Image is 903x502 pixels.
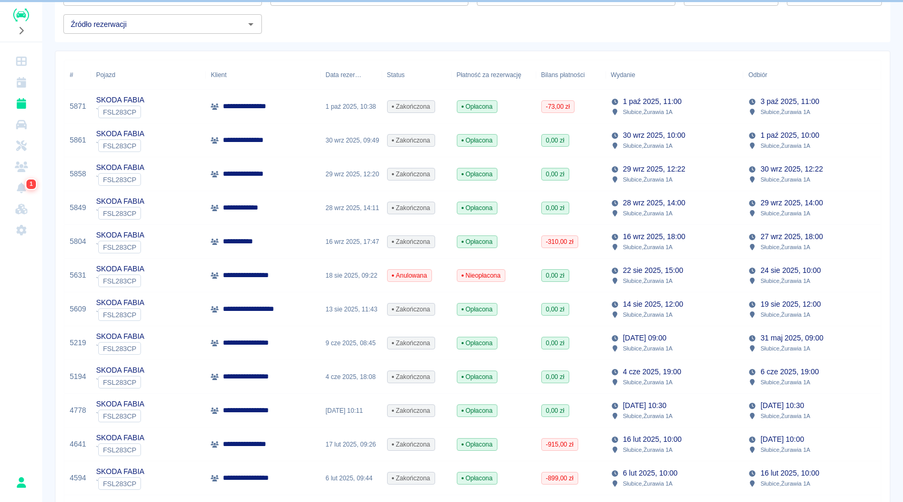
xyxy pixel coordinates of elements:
span: Opłacona [457,102,497,111]
span: -310,00 zł [542,237,578,247]
div: 1 paź 2025, 10:38 [321,90,382,124]
div: Klient [205,60,320,90]
div: # [64,60,91,90]
p: 30 wrz 2025, 10:00 [623,130,685,141]
span: Opłacona [457,203,497,213]
p: [DATE] 09:00 [623,333,666,344]
span: Opłacona [457,169,497,179]
p: Słubice , Żurawia 1A [760,175,810,184]
span: FSL283CP [99,311,140,319]
p: SKODA FABIA [96,331,144,342]
span: Zakończona [388,440,435,449]
span: 0,00 zł [542,406,569,415]
a: Flota [4,114,38,135]
p: 22 sie 2025, 15:00 [623,265,683,276]
button: Otwórz [243,17,258,32]
span: 0,00 zł [542,305,569,314]
p: Słubice , Żurawia 1A [760,141,810,150]
span: 1 [27,179,35,190]
a: 5804 [70,236,86,247]
a: Serwisy [4,135,38,156]
a: 5609 [70,304,86,315]
span: 0,00 zł [542,372,569,382]
a: 5871 [70,101,86,112]
div: Płatność za rezerwację [457,60,522,90]
div: Data rezerwacji [321,60,382,90]
p: SKODA FABIA [96,230,144,241]
span: Opłacona [457,372,497,382]
span: -899,00 zł [542,473,578,483]
span: FSL283CP [99,378,140,386]
div: Płatność za rezerwację [451,60,536,90]
p: 6 lut 2025, 10:00 [623,468,678,479]
span: FSL283CP [99,243,140,251]
a: 5219 [70,337,86,348]
div: 9 cze 2025, 08:45 [321,326,382,360]
p: Słubice , Żurawia 1A [623,276,673,286]
p: 16 lut 2025, 10:00 [760,468,819,479]
span: Zakończona [388,305,435,314]
span: Zakończona [388,406,435,415]
div: ` [96,139,144,152]
p: Słubice , Żurawia 1A [760,411,810,421]
a: Rezerwacje [4,93,38,114]
p: Słubice , Żurawia 1A [623,209,673,218]
p: 16 lut 2025, 10:00 [623,434,682,445]
div: Bilans płatności [536,60,606,90]
p: SKODA FABIA [96,263,144,274]
p: SKODA FABIA [96,162,144,173]
button: Rozwiń nawigację [13,24,29,37]
a: Dashboard [4,51,38,72]
a: 5861 [70,135,86,146]
button: Sort [767,68,782,82]
span: FSL283CP [99,108,140,116]
a: Renthelp [13,8,29,22]
span: Opłacona [457,237,497,247]
div: # [70,60,73,90]
a: Klienci [4,156,38,177]
p: Słubice , Żurawia 1A [760,344,810,353]
span: Opłacona [457,136,497,145]
div: 29 wrz 2025, 12:20 [321,157,382,191]
div: ` [96,376,144,389]
p: 19 sie 2025, 12:00 [760,299,821,310]
p: SKODA FABIA [96,297,144,308]
div: ` [96,207,144,220]
span: Zakończona [388,203,435,213]
p: Słubice , Żurawia 1A [760,242,810,252]
p: Słubice , Żurawia 1A [760,276,810,286]
p: 4 cze 2025, 19:00 [623,366,681,377]
div: Data rezerwacji [326,60,362,90]
p: 6 cze 2025, 19:00 [760,366,819,377]
a: 4778 [70,405,86,416]
p: 3 paź 2025, 11:00 [760,96,819,107]
div: [DATE] 10:11 [321,394,382,428]
a: Widget WWW [4,198,38,220]
div: ` [96,308,144,321]
span: Zakończona [388,372,435,382]
div: 17 lut 2025, 09:26 [321,428,382,461]
div: Pojazd [96,60,115,90]
a: Powiadomienia [4,177,38,198]
span: FSL283CP [99,412,140,420]
span: Opłacona [457,338,497,348]
span: Opłacona [457,406,497,415]
a: 5858 [70,168,86,179]
span: -915,00 zł [542,440,578,449]
span: Zakończona [388,338,435,348]
span: Zakończona [388,136,435,145]
p: SKODA FABIA [96,94,144,106]
span: FSL283CP [99,345,140,353]
span: FSL283CP [99,142,140,150]
div: Klient [211,60,227,90]
a: 4594 [70,472,86,484]
a: 4641 [70,439,86,450]
div: 4 cze 2025, 18:08 [321,360,382,394]
p: 1 paź 2025, 11:00 [623,96,682,107]
p: [DATE] 10:00 [760,434,804,445]
button: Sort [362,68,377,82]
p: 24 sie 2025, 10:00 [760,265,821,276]
div: 13 sie 2025, 11:43 [321,292,382,326]
p: Słubice , Żurawia 1A [760,479,810,488]
span: Zakończona [388,102,435,111]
